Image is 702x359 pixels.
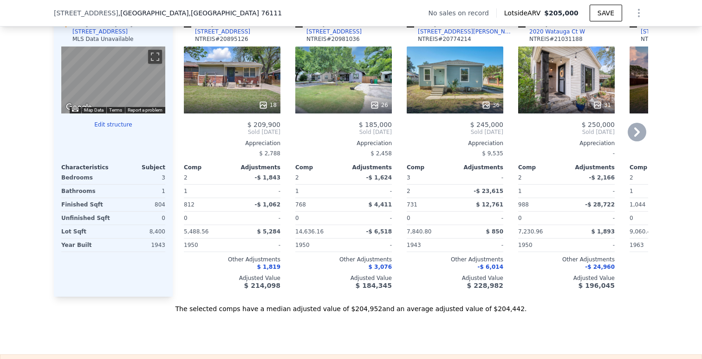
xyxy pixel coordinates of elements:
span: , [GEOGRAPHIC_DATA] 76111 [188,9,282,17]
span: $ 4,411 [369,201,392,208]
span: -$ 24,960 [585,264,615,270]
div: 36 [481,100,500,110]
span: 0 [518,215,522,221]
span: -$ 6,014 [478,264,503,270]
a: [STREET_ADDRESS][PERSON_NAME] [407,28,514,35]
div: Comp [630,164,678,171]
span: $ 2,458 [370,150,392,157]
div: Bedrooms [61,171,111,184]
span: $ 5,284 [257,228,280,235]
span: -$ 6,518 [366,228,392,235]
span: 0 [295,215,299,221]
a: [STREET_ADDRESS] [295,28,362,35]
a: 2020 Watauga Ct W [518,28,585,35]
span: 812 [184,201,195,208]
button: Keyboard shortcuts [72,107,78,112]
div: 1943 [115,239,165,252]
span: 14,636.16 [295,228,324,235]
img: Google [64,101,94,113]
span: $ 1,893 [591,228,615,235]
span: $ 12,761 [476,201,503,208]
div: 2020 Watauga Ct W [529,28,585,35]
div: 1 [518,185,565,198]
div: - [345,212,392,225]
span: $ 184,345 [356,282,392,289]
div: - [568,185,615,198]
div: - [457,171,503,184]
div: NTREIS # 20885273 [641,35,694,43]
div: Street View [61,47,165,113]
span: , [GEOGRAPHIC_DATA] [118,8,282,18]
div: Bathrooms [61,185,111,198]
span: -$ 1,624 [366,174,392,181]
span: Sold [DATE] [295,128,392,136]
div: [STREET_ADDRESS] [306,28,362,35]
div: Map [61,47,165,113]
span: Sold [DATE] [184,128,280,136]
div: Adjusted Value [407,274,503,282]
div: NTREIS # 20774214 [418,35,471,43]
span: 2 [184,174,188,181]
span: 768 [295,201,306,208]
span: $ 850 [486,228,503,235]
button: SAVE [590,5,622,21]
div: 1 [184,185,230,198]
span: -$ 1,062 [255,201,280,208]
div: [STREET_ADDRESS] [72,28,128,35]
div: [STREET_ADDRESS][PERSON_NAME] [418,28,514,35]
span: 731 [407,201,417,208]
div: Other Adjustments [184,256,280,263]
span: 3 [407,174,410,181]
span: Lotside ARV [504,8,544,18]
button: Edit structure [61,121,165,128]
div: Comp [407,164,455,171]
div: 1943 [407,239,453,252]
div: 804 [115,198,165,211]
div: 1963 [630,239,676,252]
div: Other Adjustments [407,256,503,263]
span: $ 1,819 [257,264,280,270]
span: $ 250,000 [582,121,615,128]
div: NTREIS # 20981036 [306,35,360,43]
span: 2 [518,174,522,181]
span: 0 [184,215,188,221]
div: 1950 [184,239,230,252]
span: $ 209,900 [247,121,280,128]
div: - [568,239,615,252]
div: - [234,185,280,198]
div: The selected comps have a median adjusted value of $204,952 and an average adjusted value of $204... [54,297,648,313]
span: $ 185,000 [359,121,392,128]
div: Finished Sqft [61,198,111,211]
div: Characteristics [61,164,113,171]
div: - [568,212,615,225]
div: Appreciation [407,140,503,147]
div: Adjustments [344,164,392,171]
div: Appreciation [184,140,280,147]
a: Open this area in Google Maps (opens a new window) [64,101,94,113]
div: Comp [518,164,566,171]
span: Sold [DATE] [518,128,615,136]
span: 0 [630,215,633,221]
div: - [457,212,503,225]
span: -$ 1,843 [255,174,280,181]
span: -$ 2,166 [589,174,615,181]
div: 1 [295,185,342,198]
div: [STREET_ADDRESS] [195,28,250,35]
button: Toggle fullscreen view [148,50,162,64]
div: - [345,239,392,252]
div: Year Built [61,239,111,252]
a: [STREET_ADDRESS] [184,28,250,35]
div: Adjusted Value [295,274,392,282]
span: -$ 28,722 [585,201,615,208]
div: NTREIS # 21031188 [529,35,583,43]
button: Show Options [630,4,648,22]
div: 3 [115,171,165,184]
span: -$ 23,615 [474,188,503,194]
span: $ 228,982 [467,282,503,289]
span: 9,060.48 [630,228,654,235]
div: 0 [115,212,165,225]
span: Sold [DATE] [407,128,503,136]
span: $ 9,535 [482,150,503,157]
div: - [234,239,280,252]
div: Comp [184,164,232,171]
